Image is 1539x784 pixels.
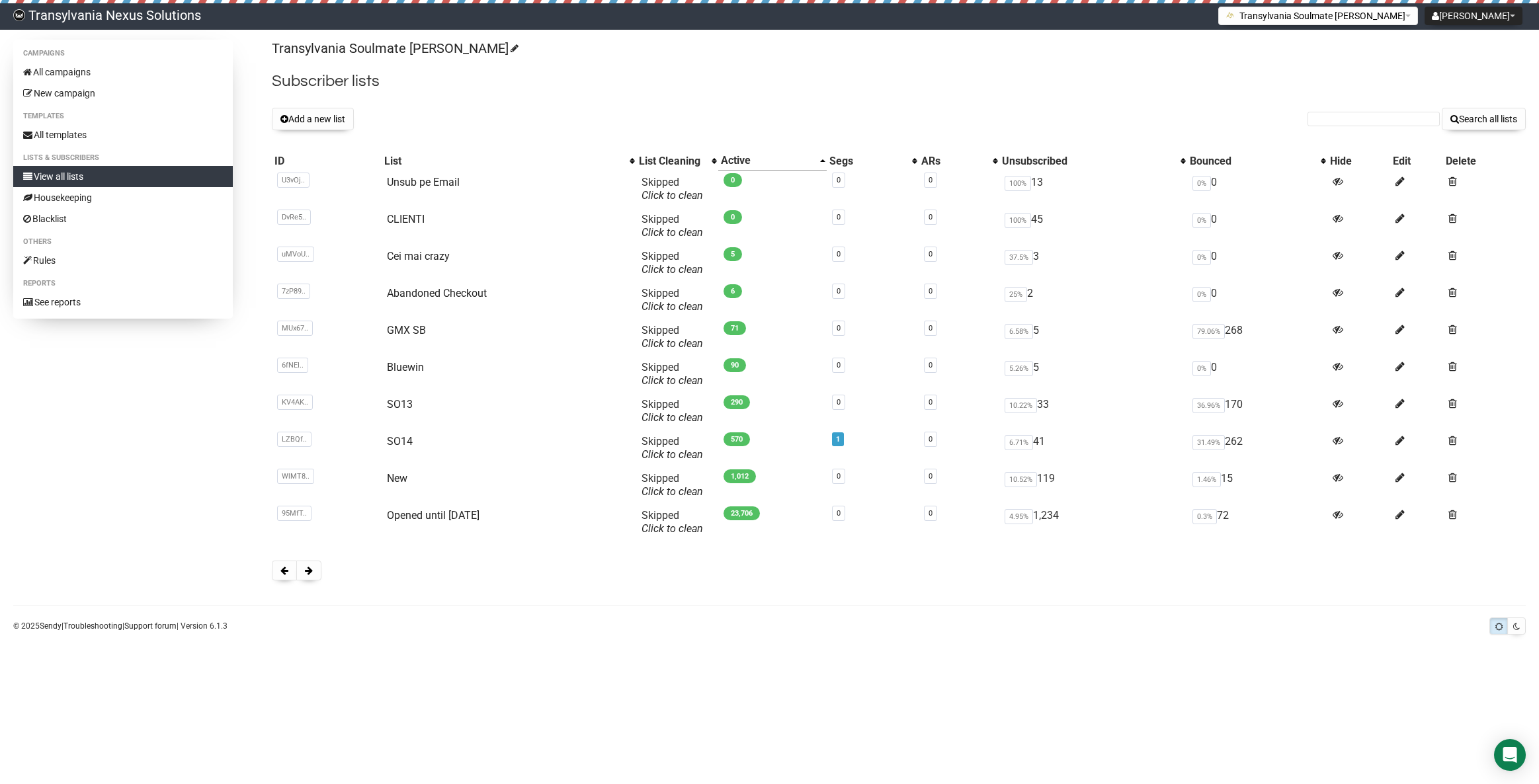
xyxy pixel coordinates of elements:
[387,361,424,373] a: Bluewin
[999,171,1187,208] td: 13
[272,69,1526,93] h2: Subscriber lists
[272,108,354,130] button: Add a new list
[999,245,1187,282] td: 3
[642,485,703,498] a: Click to clean
[1187,171,1327,208] td: 0
[1005,250,1033,265] span: 37.5%
[999,319,1187,356] td: 5
[724,432,750,446] span: 570
[1494,739,1526,771] div: Open Intercom Messenger
[1192,324,1225,339] span: 79.06%
[1330,155,1388,168] div: Hide
[1005,509,1033,524] span: 4.95%
[642,337,703,350] a: Click to clean
[642,398,703,424] span: Skipped
[1446,155,1523,168] div: Delete
[1192,176,1211,191] span: 0%
[13,250,233,271] a: Rules
[387,398,413,411] a: SO13
[277,432,312,447] span: LZBQf..
[1187,282,1327,319] td: 0
[387,509,479,522] a: Opened until [DATE]
[837,213,841,221] a: 0
[999,356,1187,393] td: 5
[721,154,813,167] div: Active
[124,621,177,631] a: Support forum
[13,61,233,83] a: All campaigns
[1005,398,1037,413] span: 10.22%
[929,250,933,258] a: 0
[724,247,742,261] span: 5
[837,287,841,295] a: 0
[274,155,379,168] div: ID
[13,234,233,250] li: Others
[1192,509,1217,524] span: 0.3%
[929,361,933,370] a: 0
[1187,245,1327,282] td: 0
[277,210,311,225] span: DvRe5..
[1393,155,1441,168] div: Edit
[642,374,703,387] a: Click to clean
[1187,356,1327,393] td: 0
[837,509,841,518] a: 0
[384,155,623,168] div: List
[642,189,703,202] a: Click to clean
[836,435,840,444] a: 1
[929,509,933,518] a: 0
[1442,108,1526,130] button: Search all lists
[642,213,703,239] span: Skipped
[837,176,841,184] a: 0
[277,358,308,373] span: 6fNEI..
[919,151,999,171] th: ARs: No sort applied, activate to apply an ascending sort
[837,361,841,370] a: 0
[1425,7,1522,25] button: [PERSON_NAME]
[837,398,841,407] a: 0
[642,250,703,276] span: Skipped
[642,263,703,276] a: Click to clean
[724,469,756,483] span: 1,012
[1005,176,1031,191] span: 100%
[929,176,933,184] a: 0
[999,208,1187,245] td: 45
[1192,250,1211,265] span: 0%
[999,504,1187,541] td: 1,234
[13,276,233,292] li: Reports
[1002,155,1174,168] div: Unsubscribed
[837,472,841,481] a: 0
[929,213,933,221] a: 0
[929,472,933,481] a: 0
[13,150,233,166] li: Lists & subscribers
[1005,213,1031,228] span: 100%
[929,435,933,444] a: 0
[13,46,233,61] li: Campaigns
[724,173,742,187] span: 0
[387,472,407,485] a: New
[1187,430,1327,467] td: 262
[636,151,718,171] th: List Cleaning: No sort applied, activate to apply an ascending sort
[1187,319,1327,356] td: 268
[642,324,703,350] span: Skipped
[387,250,450,262] a: Cei mai crazy
[1443,151,1526,171] th: Delete: No sort applied, sorting is disabled
[1005,435,1033,450] span: 6.71%
[13,166,233,187] a: View all lists
[13,292,233,313] a: See reports
[929,287,933,295] a: 0
[1187,393,1327,430] td: 170
[387,176,460,188] a: Unsub pe Email
[1192,472,1221,487] span: 1.46%
[999,151,1187,171] th: Unsubscribed: No sort applied, activate to apply an ascending sort
[642,361,703,387] span: Skipped
[724,358,746,372] span: 90
[272,151,382,171] th: ID: No sort applied, sorting is disabled
[1187,504,1327,541] td: 72
[277,284,310,299] span: 7zP89..
[929,324,933,333] a: 0
[837,250,841,258] a: 0
[277,506,312,521] span: 95MfT..
[1192,287,1211,302] span: 0%
[724,395,750,409] span: 290
[63,621,122,631] a: Troubleshooting
[929,398,933,407] a: 0
[999,393,1187,430] td: 33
